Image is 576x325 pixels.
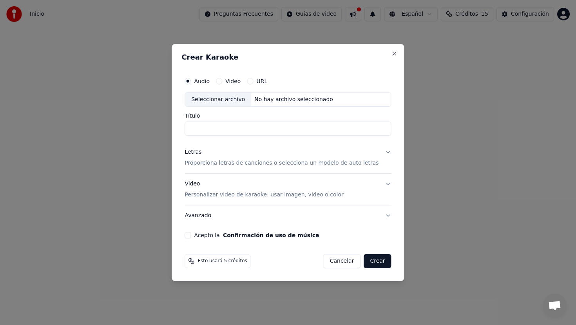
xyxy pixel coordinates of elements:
p: Proporciona letras de canciones o selecciona un modelo de auto letras [185,160,379,167]
label: URL [256,78,267,84]
label: Video [225,78,241,84]
button: LetrasProporciona letras de canciones o selecciona un modelo de auto letras [185,142,391,174]
button: Acepto la [223,232,319,238]
label: Título [185,113,391,119]
button: Crear [364,254,391,268]
button: Avanzado [185,205,391,226]
div: Video [185,180,343,199]
button: Cancelar [323,254,361,268]
button: VideoPersonalizar video de karaoke: usar imagen, video o color [185,174,391,205]
div: Seleccionar archivo [185,93,251,107]
p: Personalizar video de karaoke: usar imagen, video o color [185,191,343,199]
label: Acepto la [194,232,319,238]
label: Audio [194,78,210,84]
h2: Crear Karaoke [181,54,394,61]
div: Letras [185,149,201,156]
div: No hay archivo seleccionado [251,96,336,103]
span: Esto usará 5 créditos [197,258,247,264]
